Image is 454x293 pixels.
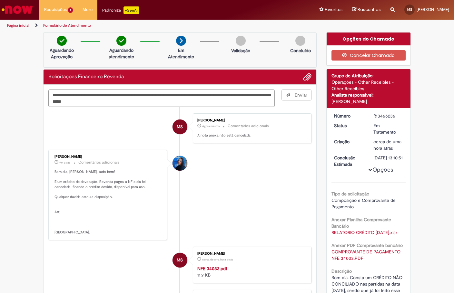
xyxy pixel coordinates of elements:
b: Descrição [331,268,352,274]
time: 01/09/2025 09:45:00 [59,161,70,165]
div: Grupo de Atribuição: [331,72,406,79]
p: Aguardando Aprovação [46,47,77,60]
p: A nota anexa não está cancelada [197,133,305,138]
div: Em Tratamento [373,122,403,135]
div: [PERSON_NAME] [331,98,406,105]
span: Rascunhos [358,6,381,13]
div: Luana Albuquerque [173,156,187,171]
div: 01/09/2025 08:25:55 [373,138,403,151]
div: MADSON MARQUES SANTANA [173,119,187,134]
a: Download de COMPROVANTE DE PAGAMENTO NFE 34033.PDF [331,249,402,261]
div: [PERSON_NAME] [197,118,305,122]
span: 1 [68,7,73,13]
span: MS [177,252,183,268]
p: Validação [231,47,250,54]
a: Formulário de Atendimento [43,23,91,28]
button: Cancelar Chamado [331,50,406,61]
p: +GenAi [123,6,139,14]
span: Composição e Comprovante de Pagamento [331,197,397,210]
span: [PERSON_NAME] [417,7,449,12]
span: Requisições [44,6,67,13]
a: NFE 34033.pdf [197,266,227,271]
div: [PERSON_NAME] [197,252,305,256]
div: MADSON MARQUES SANTANA [173,253,187,268]
textarea: Digite sua mensagem aqui... [48,90,275,107]
a: Página inicial [7,23,29,28]
div: 11.9 KB [197,265,305,278]
p: Em Atendimento [165,47,197,60]
span: More [83,6,93,13]
img: check-circle-green.png [116,36,126,46]
span: Favoritos [325,6,342,13]
a: Rascunhos [352,7,381,13]
div: Padroniza [102,6,139,14]
div: Analista responsável: [331,92,406,98]
dt: Conclusão Estimada [329,155,369,167]
img: img-circle-grey.png [236,36,246,46]
img: arrow-next.png [176,36,186,46]
b: Tipo de solicitação [331,191,369,197]
time: 01/09/2025 08:24:50 [202,258,233,261]
span: cerca de uma hora atrás [202,258,233,261]
small: Comentários adicionais [228,123,269,129]
span: 9m atrás [59,161,70,165]
span: Agora mesmo [202,124,220,128]
p: Aguardando atendimento [106,47,137,60]
b: Anexar PDF Comprovante bancário [331,242,403,248]
span: MS [407,7,412,12]
img: check-circle-green.png [57,36,67,46]
p: Bom dia, [PERSON_NAME], tudo bem? É um crédito de devolução. Revenda pagou a NF e ela foi cancela... [54,169,162,235]
div: [PERSON_NAME] [54,155,162,159]
dt: Criação [329,138,369,145]
div: [DATE] 13:10:51 [373,155,403,161]
img: ServiceNow [1,3,34,16]
p: Concluído [290,47,311,54]
h2: Solicitações Financeiro Revenda Histórico de tíquete [48,74,124,80]
b: Anexar Planilha Comprovante Bancário [331,217,391,229]
button: Adicionar anexos [303,73,311,81]
time: 01/09/2025 08:25:55 [373,139,401,151]
ul: Trilhas de página [5,20,298,32]
dt: Status [329,122,369,129]
small: Comentários adicionais [78,160,120,165]
time: 01/09/2025 09:55:51 [202,124,220,128]
div: Operações - Other Receibles - Other Receibles [331,79,406,92]
span: MS [177,119,183,135]
dt: Número [329,113,369,119]
a: Download de RELATÓRIO CRÉDITO 23.01.2025.xlsx [331,230,398,235]
img: img-circle-grey.png [295,36,305,46]
span: cerca de uma hora atrás [373,139,401,151]
div: R13466236 [373,113,403,119]
div: Opções do Chamado [327,33,411,45]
